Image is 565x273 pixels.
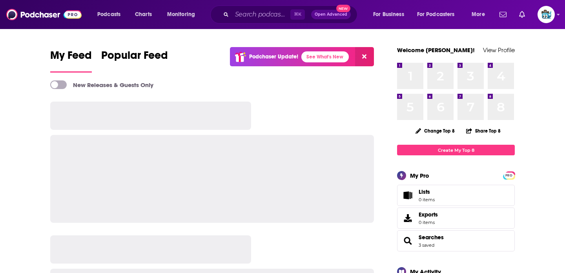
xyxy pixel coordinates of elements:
a: See What's New [301,51,349,62]
a: Popular Feed [101,49,168,73]
a: Charts [130,8,157,21]
button: open menu [466,8,495,21]
span: 0 items [419,220,438,225]
span: Podcasts [97,9,120,20]
span: Logged in as bulleit_whale_pod [538,6,555,23]
span: Lists [419,188,430,195]
a: New Releases & Guests Only [50,80,153,89]
button: open menu [368,8,414,21]
a: Show notifications dropdown [516,8,528,21]
span: Exports [419,211,438,218]
img: Podchaser - Follow, Share and Rate Podcasts [6,7,82,22]
button: open menu [92,8,131,21]
span: For Business [373,9,404,20]
p: Podchaser Update! [249,53,298,60]
a: Welcome [PERSON_NAME]! [397,46,475,54]
span: Popular Feed [101,49,168,67]
a: View Profile [483,46,515,54]
span: Charts [135,9,152,20]
a: Exports [397,207,515,229]
span: New [336,5,350,12]
input: Search podcasts, credits, & more... [232,8,290,21]
a: Show notifications dropdown [496,8,510,21]
a: My Feed [50,49,92,73]
a: Create My Top 8 [397,145,515,155]
a: Searches [400,235,416,246]
button: Change Top 8 [411,126,459,136]
span: Open Advanced [315,13,347,16]
span: My Feed [50,49,92,67]
div: My Pro [410,172,429,179]
span: PRO [504,173,514,178]
a: Searches [419,234,444,241]
span: ⌘ K [290,9,305,20]
img: User Profile [538,6,555,23]
span: For Podcasters [417,9,455,20]
button: open menu [412,8,466,21]
a: Lists [397,185,515,206]
a: 3 saved [419,242,434,248]
span: Monitoring [167,9,195,20]
button: open menu [162,8,205,21]
span: Exports [400,213,416,224]
span: Lists [400,190,416,201]
span: Searches [397,230,515,251]
span: 0 items [419,197,435,202]
button: Show profile menu [538,6,555,23]
button: Open AdvancedNew [311,10,351,19]
button: Share Top 8 [466,123,501,138]
span: Lists [419,188,435,195]
span: More [472,9,485,20]
a: PRO [504,172,514,178]
div: Search podcasts, credits, & more... [218,5,365,24]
